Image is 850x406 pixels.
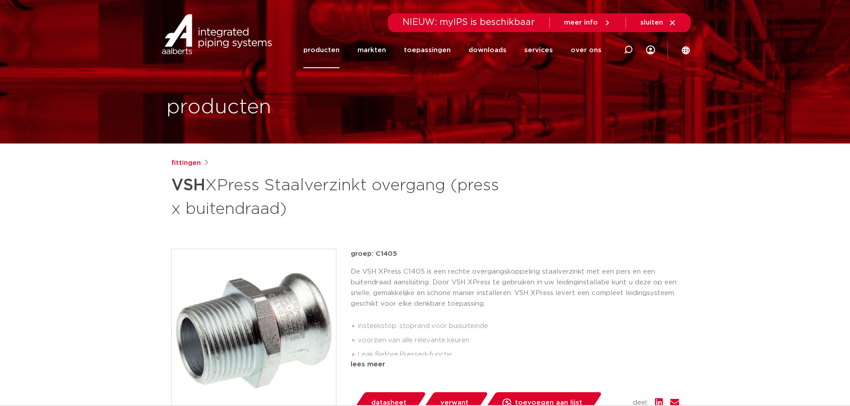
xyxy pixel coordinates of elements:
span: sluiten [640,19,663,26]
a: producten [303,32,340,68]
h1: XPress Staalverzinkt overgang (press x buitendraad) [171,172,506,220]
nav: Menu [303,32,601,68]
a: fittingen [171,158,201,168]
li: insteekstop: stoprand voor buisuiteinde [358,319,679,333]
div: my IPS [646,32,655,68]
h1: producten [166,93,271,122]
a: services [524,32,553,68]
p: De VSH XPress C1405 is een rechte overgangskoppeling staalverzinkt met een pers en een buitendraa... [351,267,679,309]
a: markten [357,32,386,68]
span: meer info [564,19,598,26]
a: sluiten [640,19,676,27]
p: groep: C1405 [351,249,679,259]
strong: VSH [171,177,205,193]
a: over ons [571,32,601,68]
a: downloads [469,32,506,68]
a: toepassingen [404,32,451,68]
a: meer info [564,19,611,27]
div: lees meer [351,359,679,370]
span: NIEUW: myIPS is beschikbaar [402,18,535,27]
li: voorzien van alle relevante keuren [358,333,679,348]
li: Leak Before Pressed-functie [358,348,679,362]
